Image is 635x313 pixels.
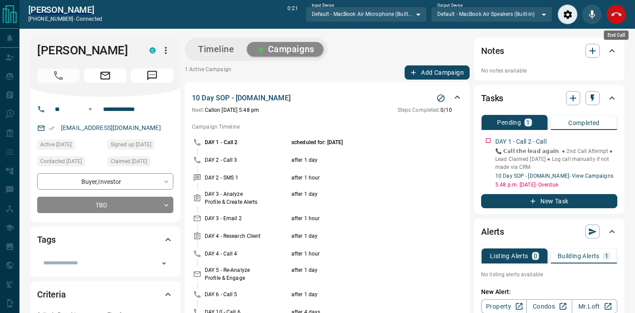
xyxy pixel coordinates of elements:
[205,214,289,222] p: DAY 3 - Email 2
[481,88,617,109] div: Tasks
[205,290,289,298] p: DAY 6 - Call 5
[291,156,432,164] p: after 1 day
[192,93,291,103] p: 10 Day SOP - [DOMAIN_NAME]
[291,174,432,182] p: after 1 hour
[481,194,617,208] button: New Task
[405,65,470,80] button: Add Campaign
[205,232,289,240] p: DAY 4 - Research Client
[291,138,432,146] p: scheduled for: [DATE]
[49,125,55,131] svg: Email Verified
[568,120,600,126] p: Completed
[434,92,448,105] button: Stop Campaign
[85,104,96,115] button: Open
[582,4,602,24] div: Mute
[437,3,463,8] label: Output Device
[605,253,608,259] p: 1
[185,65,231,80] p: 1 Active Campaign
[481,91,503,105] h2: Tasks
[192,106,259,114] p: Call on [DATE] 5:48 pm
[40,140,72,149] span: Active [DATE]
[481,67,617,75] p: No notes available
[28,4,102,15] a: [PERSON_NAME]
[291,250,432,258] p: after 1 hour
[481,225,504,239] h2: Alerts
[205,174,289,182] p: DAY 2 - SMS 1
[205,266,289,282] p: DAY 5 - Re-Analyze Profile & Engage
[37,43,136,57] h1: [PERSON_NAME]
[76,16,102,22] span: connected
[481,271,617,279] p: No listing alerts available
[37,156,103,169] div: Fri Jul 04 2025
[192,123,463,131] p: Campaign Timeline
[205,156,289,164] p: DAY 2 - Call 3
[37,284,173,305] div: Criteria
[534,253,537,259] p: 0
[131,69,173,83] span: Message
[107,156,173,169] div: Fri Jul 04 2025
[481,44,504,58] h2: Notes
[431,7,552,22] div: Default - MacBook Air Speakers (Built-in)
[37,197,173,213] div: TBD
[606,4,626,24] div: End Call
[28,15,102,23] p: [PHONE_NUMBER] -
[490,253,528,259] p: Listing Alerts
[526,119,530,126] p: 1
[291,232,432,240] p: after 1 day
[192,107,205,113] span: Next:
[558,253,600,259] p: Building Alerts
[37,140,103,152] div: Fri Sep 12 2025
[107,140,173,152] div: Wed May 11 2016
[291,190,432,206] p: after 1 day
[111,140,151,149] span: Signed up [DATE]
[495,137,547,146] p: DAY 1 - Call 2 - Call
[189,42,243,57] button: Timeline
[291,290,432,298] p: after 1 day
[481,221,617,242] div: Alerts
[495,147,617,171] p: 📞 𝗖𝗮𝗹𝗹 𝘁𝗵𝗲 𝗹𝗲𝗮𝗱 𝗮𝗴𝗮𝗶𝗻. ● 2nd Call Attempt ● Lead Claimed [DATE] ‎● Log call manually if not made ...
[481,40,617,61] div: Notes
[158,257,170,270] button: Open
[398,106,452,114] p: 0 / 10
[205,190,289,206] p: DAY 3 - Analyze Profile & Create Alerts
[291,266,432,282] p: after 1 day
[287,4,298,24] p: 0:21
[40,157,82,166] span: Contacted [DATE]
[37,233,55,247] h2: Tags
[37,69,80,83] span: Call
[291,214,432,222] p: after 1 hour
[37,229,173,250] div: Tags
[481,287,617,297] p: New Alert:
[111,157,147,166] span: Claimed [DATE]
[306,7,427,22] div: Default - MacBook Air Microphone (Built-in)
[495,181,617,189] p: 5:48 p.m. [DATE] - Overdue
[312,3,334,8] label: Input Device
[192,91,463,116] div: 10 Day SOP - [DOMAIN_NAME]Stop CampaignNext:Callon [DATE] 5:48 pmSteps Completed:0/10
[205,138,289,146] p: DAY 1 - Call 2
[247,42,323,57] button: Campaigns
[398,107,440,113] span: Steps Completed:
[61,124,161,131] a: [EMAIL_ADDRESS][DOMAIN_NAME]
[84,69,126,83] span: Email
[205,250,289,258] p: DAY 4 - Call 4
[604,31,629,40] div: End Call
[558,4,578,24] div: Audio Settings
[37,173,173,190] div: Buyer , Investor
[149,47,156,53] div: condos.ca
[495,173,613,179] a: 10 Day SOP - [DOMAIN_NAME]- View Campaigns
[497,119,521,126] p: Pending
[37,287,66,302] h2: Criteria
